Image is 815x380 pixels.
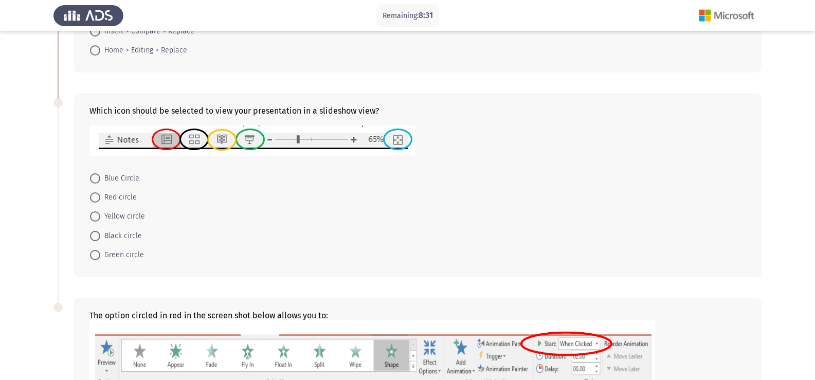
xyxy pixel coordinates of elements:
[383,9,433,22] p: Remaining:
[89,106,746,158] div: Which icon should be selected to view your presentation in a slideshow view?
[100,25,194,38] span: Insert > Compare > Replace
[100,249,144,261] span: Green circle
[100,230,142,242] span: Black circle
[100,191,137,204] span: Red circle
[100,172,139,185] span: Blue Circle
[100,210,145,223] span: Yellow circle
[53,1,123,30] img: Assess Talent Management logo
[100,44,187,57] span: Home > Editing > Replace
[419,10,433,20] span: 8:31
[692,1,762,30] img: Assessment logo of Microsoft (Word, Excel, PPT)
